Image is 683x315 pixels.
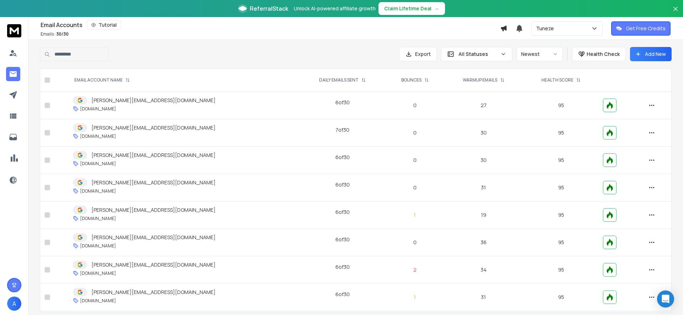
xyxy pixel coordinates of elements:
td: 34 [444,256,523,284]
div: 6 of 30 [335,291,350,298]
button: Close banner [671,4,680,21]
p: [PERSON_NAME][EMAIL_ADDRESS][DOMAIN_NAME] [91,97,216,104]
div: 6 of 30 [335,209,350,216]
td: 95 [523,119,599,147]
button: Export [399,47,437,61]
p: Unlock AI-powered affiliate growth [294,5,376,12]
p: [PERSON_NAME][EMAIL_ADDRESS][DOMAIN_NAME] [91,261,216,268]
span: ReferralStack [250,4,288,13]
p: Emails : [41,31,69,37]
button: Tutorial [87,20,121,30]
td: 95 [523,174,599,201]
p: [DOMAIN_NAME] [80,298,116,304]
div: Open Intercom Messenger [657,290,674,308]
td: 95 [523,92,599,119]
p: 0 [390,102,440,109]
td: 30 [444,119,523,147]
td: 27 [444,92,523,119]
p: HEALTH SCORE [541,77,573,83]
div: 6 of 30 [335,236,350,243]
p: 1 [390,294,440,301]
p: Tuneze [536,25,557,32]
div: 7 of 30 [335,126,349,133]
span: 30 / 30 [56,31,69,37]
p: [PERSON_NAME][EMAIL_ADDRESS][DOMAIN_NAME] [91,289,216,296]
p: [DOMAIN_NAME] [80,133,116,139]
p: 0 [390,157,440,164]
td: 19 [444,201,523,229]
td: 95 [523,284,599,311]
p: Health Check [587,51,620,58]
p: BOUNCES [401,77,422,83]
div: EMAIL ACCOUNT NAME [74,77,130,83]
p: 0 [390,239,440,246]
div: 6 of 30 [335,263,350,271]
span: → [434,5,439,12]
td: 95 [523,201,599,229]
p: 0 [390,184,440,191]
p: WARMUP EMAILS [463,77,497,83]
div: 6 of 30 [335,181,350,188]
td: 95 [523,229,599,256]
p: 0 [390,129,440,136]
button: Claim Lifetime Deal→ [378,2,445,15]
p: Get Free Credits [626,25,666,32]
p: DAILY EMAILS SENT [319,77,359,83]
td: 30 [444,147,523,174]
p: [PERSON_NAME][EMAIL_ADDRESS][DOMAIN_NAME] [91,206,216,214]
p: 1 [390,211,440,219]
p: [PERSON_NAME][EMAIL_ADDRESS][DOMAIN_NAME] [91,124,216,131]
td: 95 [523,256,599,284]
div: Email Accounts [41,20,500,30]
p: [DOMAIN_NAME] [80,188,116,194]
td: 31 [444,284,523,311]
td: 36 [444,229,523,256]
button: Get Free Credits [611,21,671,36]
button: A [7,296,21,311]
div: 6 of 30 [335,154,350,161]
p: All Statuses [459,51,498,58]
button: Add New [630,47,672,61]
p: [PERSON_NAME][EMAIL_ADDRESS][DOMAIN_NAME] [91,152,216,159]
p: [DOMAIN_NAME] [80,243,116,249]
button: Newest [517,47,563,61]
p: [DOMAIN_NAME] [80,216,116,221]
td: 95 [523,147,599,174]
p: 2 [390,266,440,273]
p: [DOMAIN_NAME] [80,161,116,167]
p: [PERSON_NAME][EMAIL_ADDRESS][DOMAIN_NAME] [91,234,216,241]
button: Health Check [572,47,626,61]
td: 31 [444,174,523,201]
p: [DOMAIN_NAME] [80,271,116,276]
div: 6 of 30 [335,99,350,106]
p: [DOMAIN_NAME] [80,106,116,112]
p: [PERSON_NAME][EMAIL_ADDRESS][DOMAIN_NAME] [91,179,216,186]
